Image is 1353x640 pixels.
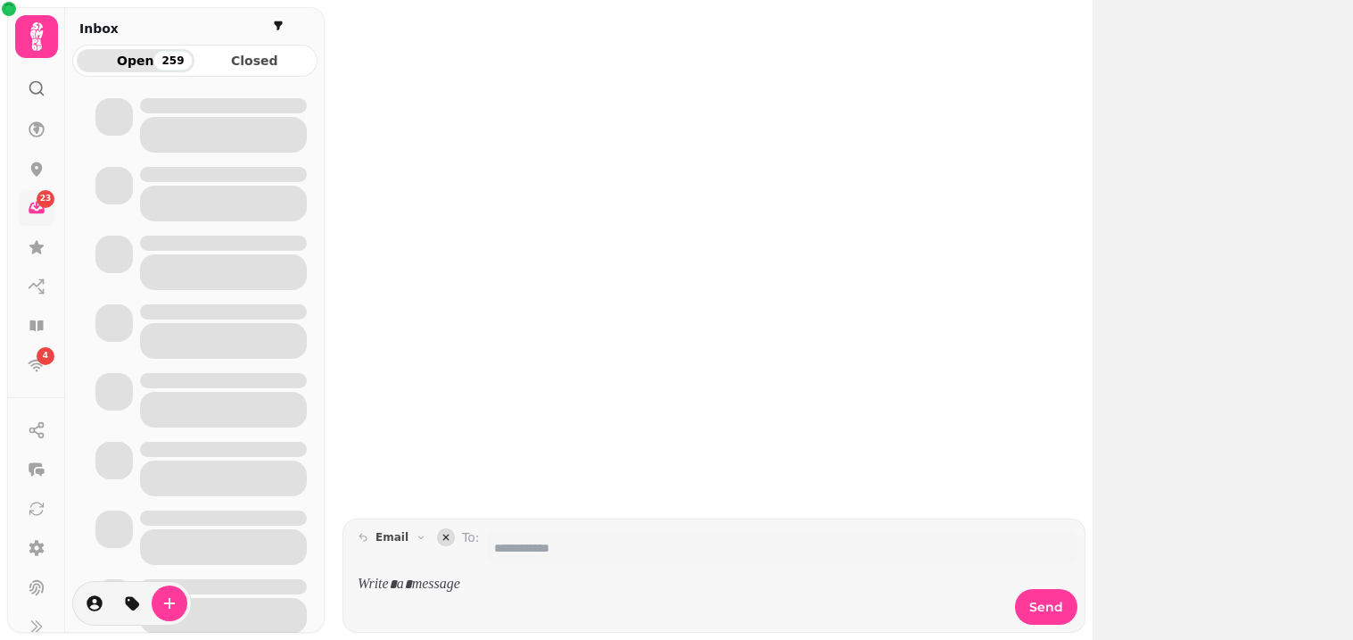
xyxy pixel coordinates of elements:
a: 23 [19,190,54,226]
button: create-convo [152,586,187,621]
button: Closed [196,49,314,72]
span: 23 [40,193,52,205]
div: 259 [153,51,192,71]
span: 4 [43,350,48,362]
button: filter [268,15,289,37]
span: Open [91,54,180,67]
span: Closed [210,54,300,67]
button: Send [1015,589,1077,625]
button: email [351,527,433,548]
button: collapse [437,528,455,546]
button: tag-thread [114,586,150,621]
a: 4 [19,347,54,383]
label: To: [462,528,479,564]
h2: Inbox [79,20,119,37]
span: Send [1029,601,1063,613]
button: Open259 [77,49,194,72]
